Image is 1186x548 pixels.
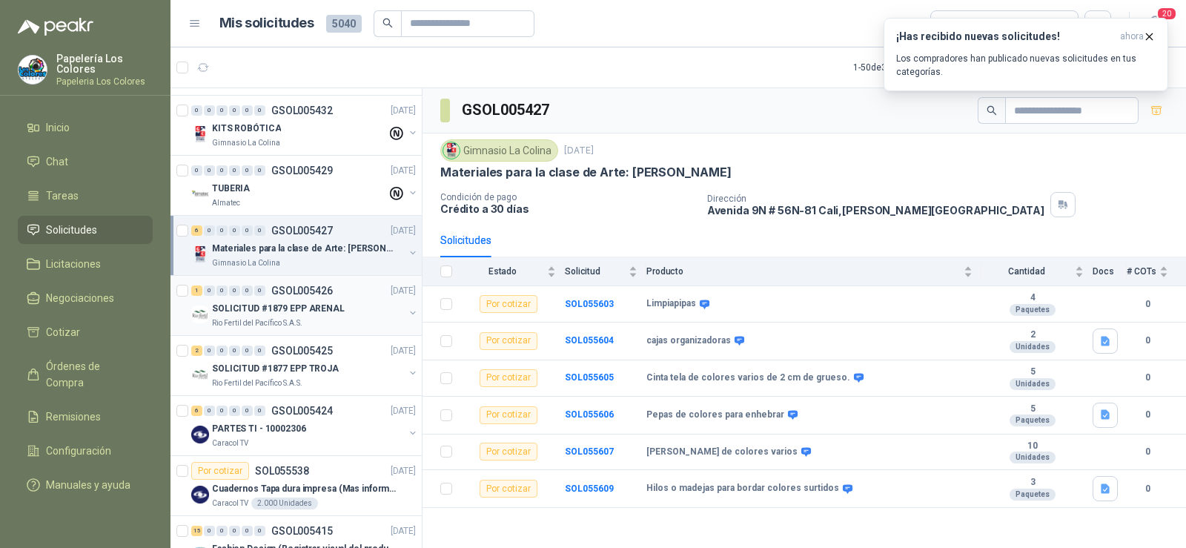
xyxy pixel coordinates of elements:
div: 0 [204,346,215,356]
img: Company Logo [191,306,209,323]
h3: ¡Has recibido nuevas solicitudes! [896,30,1114,43]
p: Condición de pago [440,192,695,202]
div: 0 [254,165,265,176]
p: Avenida 9N # 56N-81 Cali , [PERSON_NAME][GEOGRAPHIC_DATA] [707,204,1044,217]
p: KITS ROBÓTICA [212,122,281,136]
div: 0 [254,526,265,536]
div: 0 [216,285,228,296]
div: 0 [254,285,265,296]
p: Rio Fertil del Pacífico S.A.S. [212,377,302,389]
div: 6 [191,406,202,416]
b: 0 [1127,482,1168,496]
span: # COTs [1127,266,1156,277]
a: SOL055606 [565,409,614,420]
p: GSOL005415 [271,526,333,536]
span: Producto [646,266,961,277]
p: [DATE] [564,144,594,158]
a: 2 0 0 0 0 0 GSOL005425[DATE] Company LogoSOLICITUD #1877 EPP TROJARio Fertil del Pacífico S.A.S. [191,342,419,389]
span: Tareas [46,188,79,204]
span: Cantidad [981,266,1072,277]
p: Caracol TV [212,498,248,509]
div: 0 [242,406,253,416]
span: 5040 [326,15,362,33]
div: 2 [191,346,202,356]
span: search [382,18,393,28]
a: 0 0 0 0 0 0 GSOL005432[DATE] Company LogoKITS ROBÓTICAGimnasio La Colina [191,102,419,149]
div: 2.000 Unidades [251,498,318,509]
p: Cuadernos Tapa dura impresa (Mas informacion en el adjunto) [212,482,397,496]
b: 10 [981,440,1084,452]
a: 6 0 0 0 0 0 GSOL005427[DATE] Company LogoMateriales para la clase de Arte: [PERSON_NAME]Gimnasio ... [191,222,419,269]
span: search [987,105,997,116]
img: Company Logo [191,366,209,383]
a: Chat [18,148,153,176]
p: [DATE] [391,524,416,538]
span: Negociaciones [46,290,114,306]
div: 15 [191,526,202,536]
p: GSOL005427 [271,225,333,236]
div: Por cotizar [480,295,537,313]
b: Hilos o madejas para bordar colores surtidos [646,483,839,495]
div: 0 [242,526,253,536]
a: Manuales y ayuda [18,471,153,499]
a: Por cotizarSOL055538[DATE] Company LogoCuadernos Tapa dura impresa (Mas informacion en el adjunto... [170,456,422,516]
div: 6 [191,225,202,236]
p: GSOL005429 [271,165,333,176]
b: [PERSON_NAME] de colores varios [646,446,798,458]
b: Cinta tela de colores varios de 2 cm de grueso. [646,372,850,384]
a: 0 0 0 0 0 0 GSOL005429[DATE] Company LogoTUBERIAAlmatec [191,162,419,209]
div: Por cotizar [480,406,537,424]
b: 0 [1127,297,1168,311]
div: Solicitudes [440,232,491,248]
b: SOL055605 [565,372,614,383]
h1: Mis solicitudes [219,13,314,34]
b: 5 [981,403,1084,415]
div: 0 [254,105,265,116]
p: GSOL005432 [271,105,333,116]
div: Gimnasio La Colina [440,139,558,162]
div: 0 [254,225,265,236]
div: 0 [204,165,215,176]
p: Los compradores han publicado nuevas solicitudes en tus categorías. [896,52,1156,79]
div: 0 [242,225,253,236]
div: 0 [216,406,228,416]
a: Cotizar [18,318,153,346]
img: Company Logo [191,125,209,143]
div: 0 [229,225,240,236]
span: Manuales y ayuda [46,477,130,493]
p: Materiales para la clase de Arte: [PERSON_NAME] [440,165,732,180]
a: Licitaciones [18,250,153,278]
p: [DATE] [391,164,416,178]
div: 0 [254,406,265,416]
div: 0 [191,165,202,176]
img: Company Logo [191,245,209,263]
span: ahora [1120,30,1144,43]
img: Company Logo [19,56,47,84]
p: SOLICITUD #1877 EPP TROJA [212,362,339,376]
div: 0 [229,285,240,296]
div: 0 [229,526,240,536]
a: SOL055604 [565,335,614,346]
a: SOL055603 [565,299,614,309]
p: Materiales para la clase de Arte: [PERSON_NAME] [212,242,397,256]
div: 0 [204,285,215,296]
b: 0 [1127,334,1168,348]
p: SOL055538 [255,466,309,476]
div: 1 - 50 de 3188 [853,56,950,79]
b: 2 [981,329,1084,341]
p: Papelería Los Colores [56,53,153,74]
span: Órdenes de Compra [46,358,139,391]
a: Solicitudes [18,216,153,244]
b: 4 [981,292,1084,304]
span: 20 [1156,7,1177,21]
span: Cotizar [46,324,80,340]
p: [DATE] [391,344,416,358]
div: 0 [242,346,253,356]
div: Unidades [1010,378,1056,390]
b: 5 [981,366,1084,378]
div: Por cotizar [480,332,537,350]
p: [DATE] [391,224,416,238]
